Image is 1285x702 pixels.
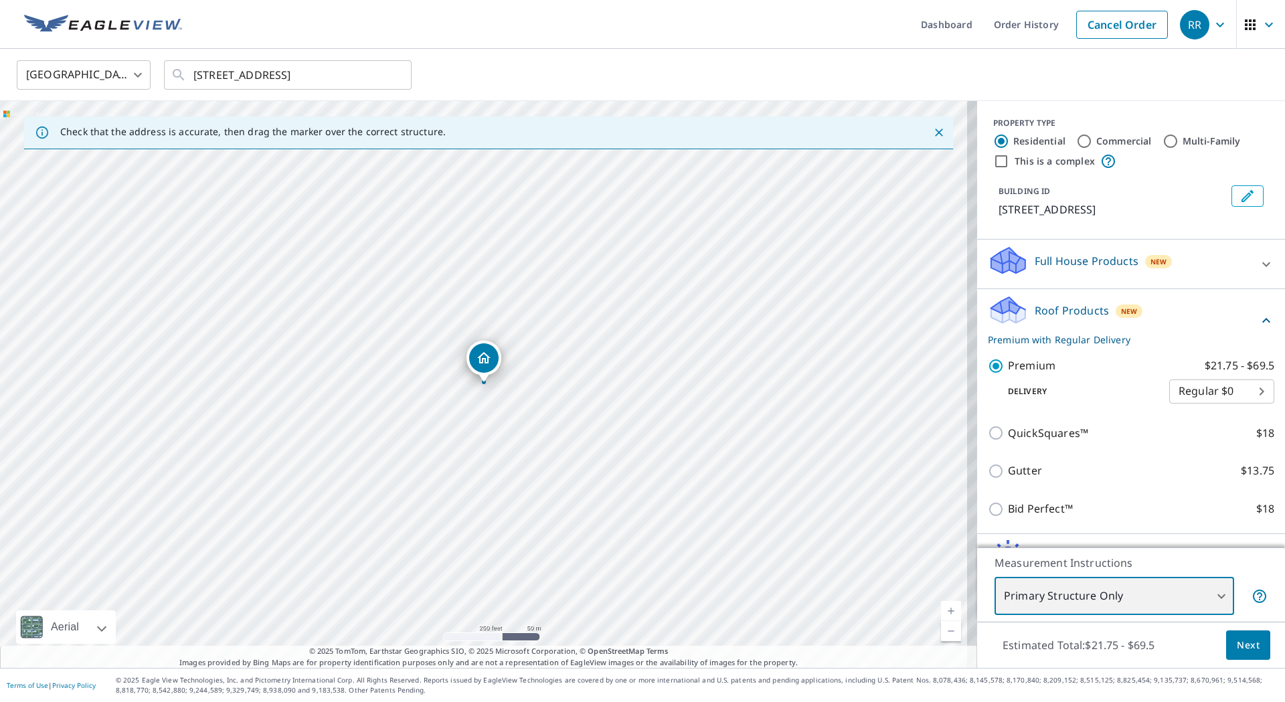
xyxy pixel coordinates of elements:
p: Estimated Total: $21.75 - $69.5 [992,630,1166,660]
div: Aerial [16,610,116,644]
div: Roof ProductsNewPremium with Regular Delivery [988,294,1274,347]
div: PROPERTY TYPE [993,117,1269,129]
button: Close [930,124,948,141]
div: Primary Structure Only [995,578,1234,615]
label: This is a complex [1015,155,1095,168]
a: Current Level 17, Zoom Out [941,621,961,641]
label: Commercial [1096,135,1152,148]
p: $21.75 - $69.5 [1205,357,1274,374]
div: Solar ProductsNew [988,539,1274,578]
a: OpenStreetMap [588,646,644,656]
div: RR [1180,10,1209,39]
span: Your report will include only the primary structure on the property. For example, a detached gara... [1252,588,1268,604]
p: [STREET_ADDRESS] [999,201,1226,217]
p: Delivery [988,385,1169,398]
p: $18 [1256,501,1274,517]
p: Full House Products [1035,253,1138,269]
div: [GEOGRAPHIC_DATA] [17,56,151,94]
a: Privacy Policy [52,681,96,690]
div: Aerial [47,610,83,644]
p: Measurement Instructions [995,555,1268,571]
button: Edit building 1 [1231,185,1264,207]
p: Gutter [1008,462,1042,479]
p: Bid Perfect™ [1008,501,1073,517]
a: Current Level 17, Zoom In [941,601,961,621]
p: BUILDING ID [999,185,1050,197]
p: Roof Products [1035,302,1109,319]
p: Premium [1008,357,1055,374]
span: New [1121,306,1138,317]
div: Full House ProductsNew [988,245,1274,283]
span: Next [1237,637,1260,654]
p: QuickSquares™ [1008,425,1088,442]
a: Cancel Order [1076,11,1168,39]
input: Search by address or latitude-longitude [193,56,384,94]
label: Multi-Family [1183,135,1241,148]
div: Regular $0 [1169,373,1274,410]
a: Terms of Use [7,681,48,690]
p: Premium with Regular Delivery [988,333,1258,347]
span: © 2025 TomTom, Earthstar Geographics SIO, © 2025 Microsoft Corporation, © [309,646,669,657]
a: Terms [647,646,669,656]
button: Next [1226,630,1270,661]
div: Dropped pin, building 1, Residential property, 70 N Main St New Berlin, NY 13411 [466,341,501,382]
p: $13.75 [1241,462,1274,479]
p: Check that the address is accurate, then drag the marker over the correct structure. [60,126,446,138]
p: | [7,681,96,689]
p: $18 [1256,425,1274,442]
label: Residential [1013,135,1065,148]
img: EV Logo [24,15,182,35]
span: New [1150,256,1167,267]
p: © 2025 Eagle View Technologies, Inc. and Pictometry International Corp. All Rights Reserved. Repo... [116,675,1278,695]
